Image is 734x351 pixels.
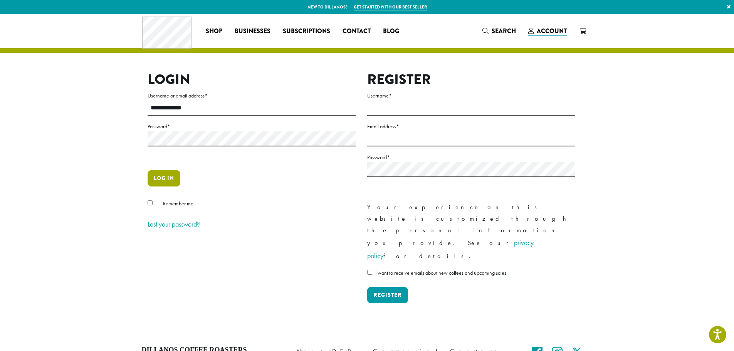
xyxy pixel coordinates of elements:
[235,27,270,36] span: Businesses
[367,202,575,262] p: Your experience on this website is customized through the personal information you provide. See o...
[367,153,575,162] label: Password
[367,91,575,101] label: Username
[163,200,193,207] span: Remember me
[148,220,200,228] a: Lost your password?
[367,71,575,88] h2: Register
[537,27,567,35] span: Account
[148,170,180,186] button: Log in
[148,91,356,101] label: Username or email address
[367,270,372,275] input: I want to receive emails about new coffees and upcoming sales.
[343,27,371,36] span: Contact
[383,27,399,36] span: Blog
[354,4,427,10] a: Get started with our best seller
[476,25,522,37] a: Search
[492,27,516,35] span: Search
[375,269,507,276] span: I want to receive emails about new coffees and upcoming sales.
[367,287,408,303] button: Register
[367,238,534,260] a: privacy policy
[283,27,330,36] span: Subscriptions
[200,25,228,37] a: Shop
[206,27,222,36] span: Shop
[148,122,356,131] label: Password
[148,71,356,88] h2: Login
[367,122,575,131] label: Email address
